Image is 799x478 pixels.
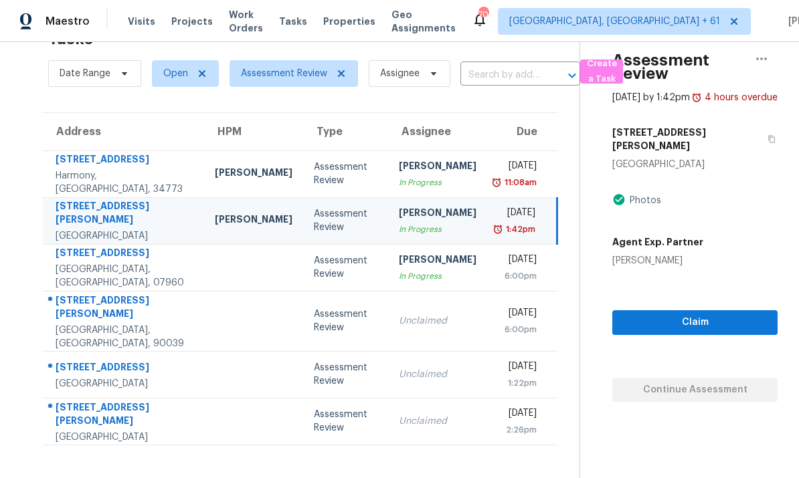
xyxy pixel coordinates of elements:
[612,235,703,249] h5: Agent Exp. Partner
[56,324,193,350] div: [GEOGRAPHIC_DATA], [GEOGRAPHIC_DATA], 90039
[509,15,720,28] span: [GEOGRAPHIC_DATA], [GEOGRAPHIC_DATA] + 61
[56,263,193,289] div: [GEOGRAPHIC_DATA], [GEOGRAPHIC_DATA], 07960
[498,306,536,323] div: [DATE]
[56,152,193,169] div: [STREET_ADDRESS]
[314,361,378,388] div: Assessment Review
[204,113,303,150] th: HPM
[56,360,193,377] div: [STREET_ADDRESS]
[46,15,90,28] span: Maestro
[56,229,193,243] div: [GEOGRAPHIC_DATA]
[56,199,193,229] div: [STREET_ADDRESS][PERSON_NAME]
[128,15,155,28] span: Visits
[303,113,389,150] th: Type
[487,113,557,150] th: Due
[580,59,623,84] button: Create a Task
[56,293,193,324] div: [STREET_ADDRESS][PERSON_NAME]
[503,223,535,236] div: 1:42pm
[388,113,487,150] th: Assignee
[612,91,690,104] div: [DATE] by 1:42pm
[399,206,476,223] div: [PERSON_NAME]
[478,8,488,21] div: 709
[399,414,476,428] div: Unclaimed
[612,310,778,335] button: Claim
[399,223,476,236] div: In Progress
[56,169,193,196] div: Harmony, [GEOGRAPHIC_DATA], 34773
[612,158,778,171] div: [GEOGRAPHIC_DATA]
[498,159,536,176] div: [DATE]
[323,15,375,28] span: Properties
[314,160,378,187] div: Assessment Review
[48,32,93,45] h2: Tasks
[399,269,476,283] div: In Progress
[498,323,536,336] div: 6:00pm
[171,15,213,28] span: Projects
[493,223,503,236] img: Overdue Alarm Icon
[399,368,476,381] div: Unclaimed
[314,207,378,234] div: Assessment Review
[241,67,327,80] span: Assessment Review
[56,377,193,390] div: [GEOGRAPHIC_DATA]
[56,400,193,431] div: [STREET_ADDRESS][PERSON_NAME]
[380,67,420,80] span: Assignee
[623,314,767,331] span: Claim
[279,17,307,26] span: Tasks
[563,66,582,85] button: Open
[56,246,193,263] div: [STREET_ADDRESS]
[43,113,204,150] th: Address
[760,120,778,158] button: Copy Address
[612,53,745,80] h2: Assessment Review
[498,423,536,437] div: 2:26pm
[498,360,536,376] div: [DATE]
[399,176,476,189] div: In Progress
[612,193,626,207] img: Artifact Present Icon
[163,67,188,80] span: Open
[215,166,292,183] div: [PERSON_NAME]
[399,253,476,269] div: [PERSON_NAME]
[491,176,502,189] img: Overdue Alarm Icon
[399,314,476,328] div: Unclaimed
[60,67,110,80] span: Date Range
[612,254,703,267] div: [PERSON_NAME]
[587,56,616,87] span: Create a Task
[498,269,536,283] div: 6:00pm
[56,431,193,444] div: [GEOGRAPHIC_DATA]
[498,376,536,390] div: 1:22pm
[399,159,476,176] div: [PERSON_NAME]
[229,8,263,35] span: Work Orders
[498,406,536,423] div: [DATE]
[314,308,378,334] div: Assessment Review
[612,126,760,152] h5: [STREET_ADDRESS][PERSON_NAME]
[391,8,456,35] span: Geo Assignments
[215,213,292,229] div: [PERSON_NAME]
[498,253,536,269] div: [DATE]
[702,91,778,104] div: 4 hours overdue
[626,194,661,207] div: Photos
[460,65,543,86] input: Search by address
[314,408,378,435] div: Assessment Review
[314,254,378,281] div: Assessment Review
[498,206,535,223] div: [DATE]
[691,91,702,104] img: Overdue Alarm Icon
[502,176,537,189] div: 11:08am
